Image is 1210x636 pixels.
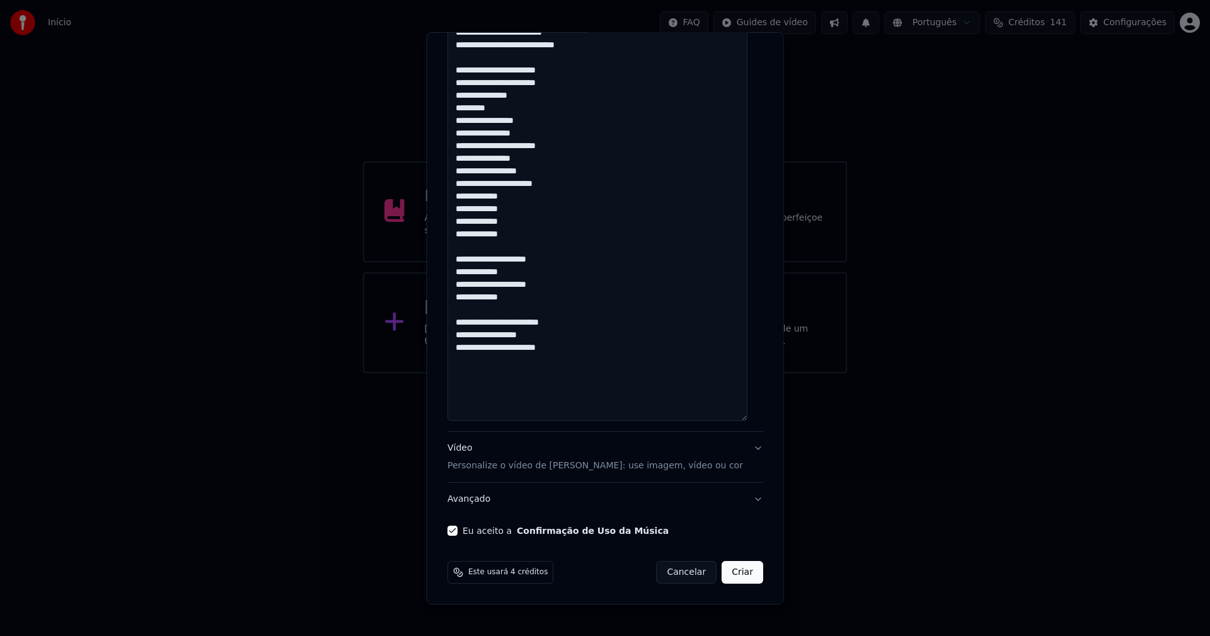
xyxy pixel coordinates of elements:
button: Avançado [447,483,763,516]
div: Vídeo [447,442,743,472]
button: Eu aceito a [517,526,669,535]
p: Personalize o vídeo de [PERSON_NAME]: use imagem, vídeo ou cor [447,460,743,472]
button: VídeoPersonalize o vídeo de [PERSON_NAME]: use imagem, vídeo ou cor [447,432,763,482]
button: Cancelar [656,561,717,584]
label: Eu aceito a [463,526,669,535]
span: Este usará 4 créditos [468,567,548,577]
button: Criar [722,561,763,584]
